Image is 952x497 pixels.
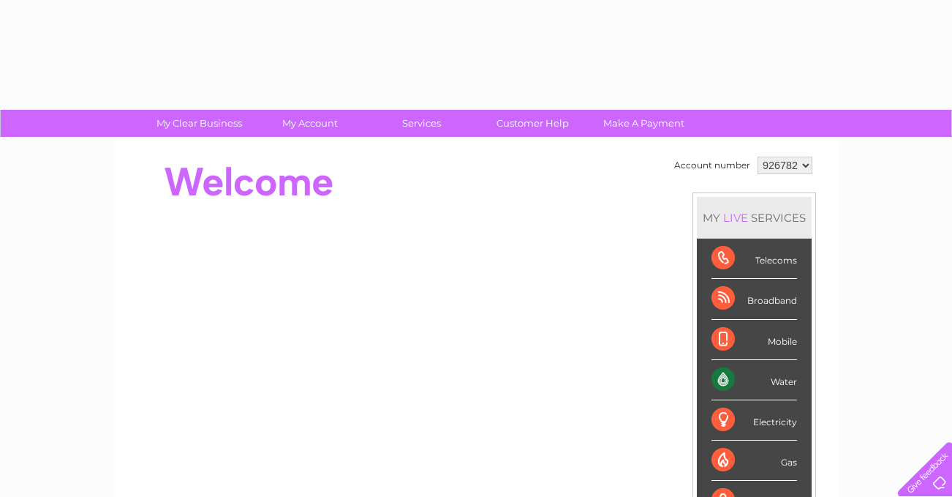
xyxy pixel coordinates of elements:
div: Mobile [711,320,797,360]
a: My Clear Business [139,110,260,137]
div: Broadband [711,279,797,319]
div: Electricity [711,400,797,441]
div: Water [711,360,797,400]
div: LIVE [720,211,751,225]
div: Gas [711,441,797,481]
div: Telecoms [711,239,797,279]
a: Make A Payment [583,110,704,137]
div: MY SERVICES [697,197,812,239]
a: Services [361,110,482,137]
a: Customer Help [472,110,593,137]
a: My Account [250,110,371,137]
td: Account number [670,153,754,178]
